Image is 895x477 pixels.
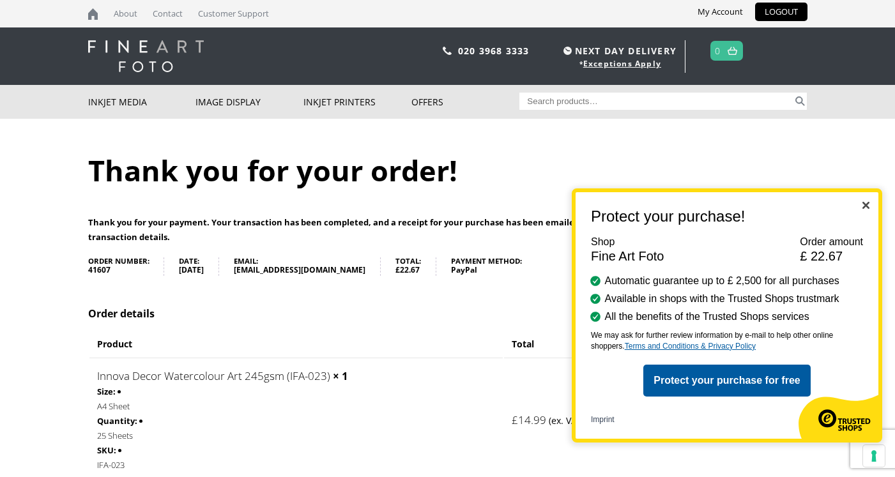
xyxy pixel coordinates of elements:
li: Payment method: [451,257,537,276]
img: Benefit [589,310,602,323]
th: Total [504,331,806,356]
strong: 41607 [88,264,149,276]
p: 25 Sheets [97,428,496,443]
a: My Account [688,3,753,21]
button: Close [862,201,869,212]
a: Image Display [195,85,303,119]
li: Date: [179,257,219,276]
span: Automatic guarantee up to £ 2,500 for all purchases [605,275,839,286]
a: 0 [715,42,721,60]
strong: PayPal [451,264,522,276]
img: Trusted Shops logo [818,409,871,431]
a: Imprint [591,415,615,424]
a: Terms and Conditions & Privacy Policy [625,342,756,351]
span: £ [395,264,400,275]
img: basket.svg [728,47,737,55]
button: Protect your purchase for free [643,365,810,397]
a: 020 3968 3333 [458,45,530,57]
th: Product [89,331,503,356]
div: £ 22.67 [800,250,863,262]
li: All the benefits of the Trusted Shops services [605,311,864,322]
strong: × 1 [333,368,348,383]
h1: Thank you for your order! [88,151,807,190]
a: Exceptions Apply [583,58,661,69]
p: Thank you for your payment. Your transaction has been completed, and a receipt for your purchase ... [88,215,807,245]
img: Benefit [589,292,602,305]
strong: Size: [97,384,116,399]
li: Email: [234,257,381,276]
div: Fine Art Foto [591,250,664,262]
span: NEXT DAY DELIVERY [560,43,677,58]
span: We may ask for further review information by e-mail to help other online shoppers. [591,331,833,351]
div: Order amount [800,234,863,250]
img: time.svg [563,47,572,55]
button: Search [793,93,807,110]
h1: Protect your purchase! [576,208,868,225]
small: (ex. VAT) [549,414,585,427]
a: Offers [411,85,519,119]
h2: Order details [88,307,807,321]
bdi: 14.99 [512,413,546,427]
div: Shop [591,234,664,250]
img: Benefit [589,275,602,287]
li: Total: [395,257,436,276]
li: Available in shops with the Trusted Shops trustmark [605,293,864,311]
img: phone.svg [443,47,452,55]
bdi: 22.67 [395,264,420,275]
button: Your consent preferences for tracking technologies [863,445,885,467]
a: Innova Decor Watercolour Art 245gsm (IFA-023) [97,368,330,383]
span: £ [512,413,518,427]
strong: Quantity: [97,414,137,428]
strong: [DATE] [179,264,204,276]
li: Order number: [88,257,165,276]
p: A4 Sheet [97,399,496,414]
strong: SKU: [97,443,116,458]
a: Inkjet Printers [303,85,411,119]
img: logo-white.svg [88,40,204,72]
a: Inkjet Media [88,85,196,119]
strong: [EMAIL_ADDRESS][DOMAIN_NAME] [234,264,365,276]
input: Search products… [519,93,793,110]
p: IFA-023 [97,458,496,473]
a: LOGOUT [755,3,807,21]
